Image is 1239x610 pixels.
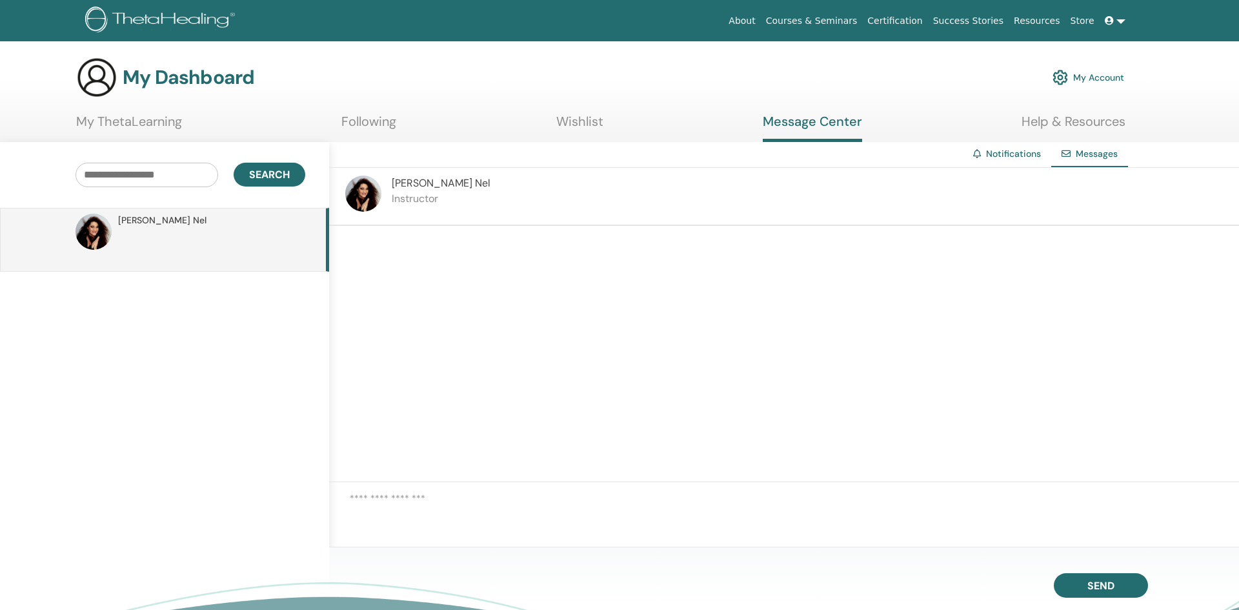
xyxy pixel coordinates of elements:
span: [PERSON_NAME] Nel [392,176,490,190]
a: Certification [862,9,927,33]
img: cog.svg [1053,66,1068,88]
span: [PERSON_NAME] Nel [118,214,206,227]
span: Messages [1076,148,1118,159]
span: Send [1087,579,1114,593]
a: Courses & Seminars [761,9,863,33]
a: Help & Resources [1022,114,1125,139]
a: Notifications [986,148,1041,159]
a: Store [1065,9,1100,33]
h3: My Dashboard [123,66,254,89]
button: Search [234,163,305,187]
img: generic-user-icon.jpg [76,57,117,98]
a: My ThetaLearning [76,114,182,139]
img: default.jpg [345,176,381,212]
span: Search [249,168,290,181]
a: Message Center [763,114,862,142]
img: default.jpg [76,214,112,250]
p: Instructor [392,191,490,207]
a: Success Stories [928,9,1009,33]
a: Following [341,114,396,139]
a: My Account [1053,63,1124,92]
a: About [723,9,760,33]
a: Wishlist [556,114,603,139]
a: Resources [1009,9,1065,33]
img: logo.png [85,6,239,36]
button: Send [1054,573,1148,598]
